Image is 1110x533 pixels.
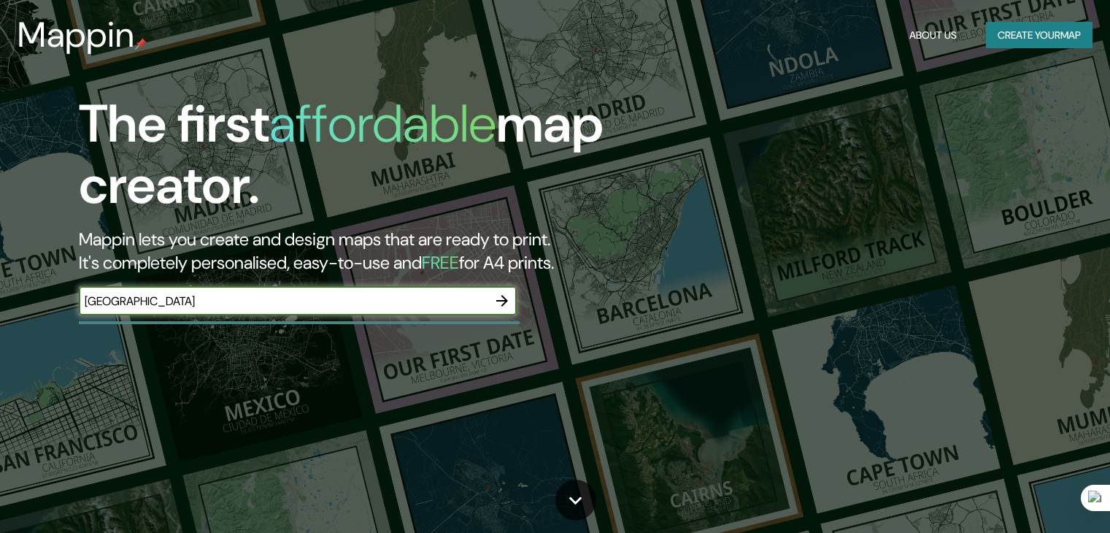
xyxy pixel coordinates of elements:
[903,22,963,49] button: About Us
[422,251,459,274] h5: FREE
[269,90,496,158] h1: affordable
[986,22,1092,49] button: Create yourmap
[18,15,135,55] h3: Mappin
[79,228,634,275] h2: Mappin lets you create and design maps that are ready to print. It's completely personalised, eas...
[135,38,147,50] img: mappin-pin
[79,93,634,228] h1: The first map creator.
[79,293,487,310] input: Choose your favourite place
